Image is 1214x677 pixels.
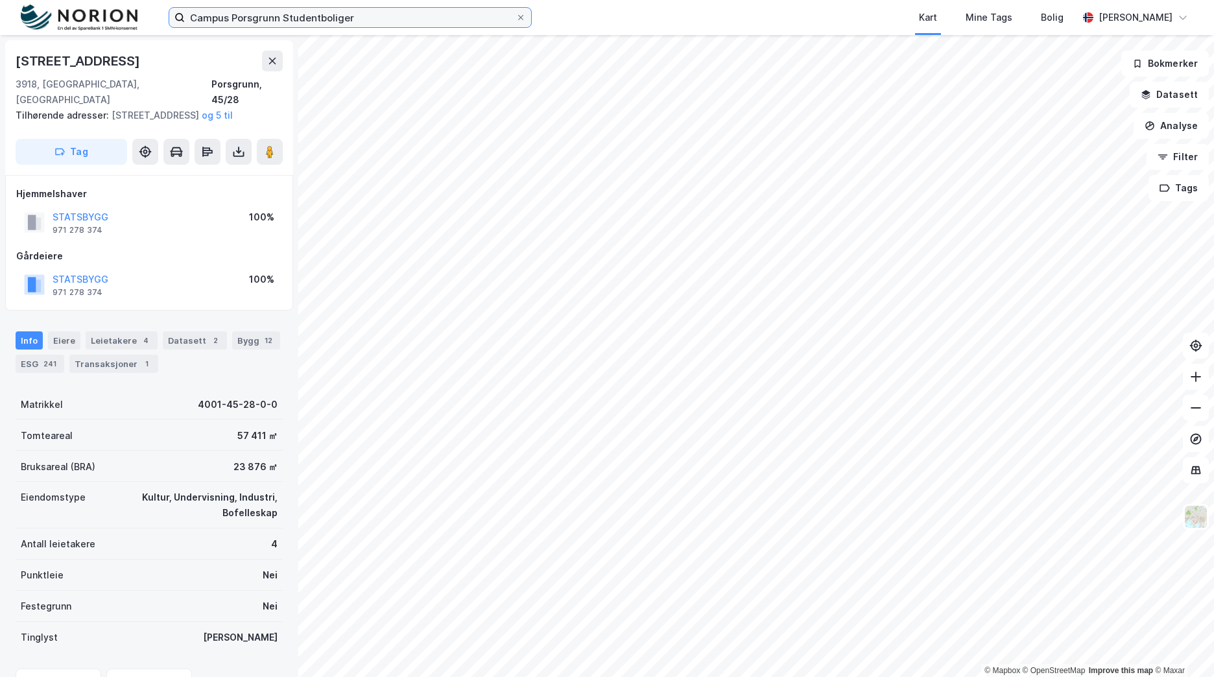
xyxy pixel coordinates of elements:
[1130,82,1209,108] button: Datasett
[21,599,71,614] div: Festegrunn
[163,331,227,350] div: Datasett
[1149,615,1214,677] div: Kontrollprogram for chat
[984,666,1020,675] a: Mapbox
[21,428,73,444] div: Tomteareal
[1147,144,1209,170] button: Filter
[203,630,278,645] div: [PERSON_NAME]
[237,428,278,444] div: 57 411 ㎡
[16,77,211,108] div: 3918, [GEOGRAPHIC_DATA], [GEOGRAPHIC_DATA]
[263,599,278,614] div: Nei
[263,567,278,583] div: Nei
[1134,113,1209,139] button: Analyse
[198,397,278,412] div: 4001-45-28-0-0
[919,10,937,25] div: Kart
[101,490,278,521] div: Kultur, Undervisning, Industri, Bofelleskap
[1023,666,1086,675] a: OpenStreetMap
[21,630,58,645] div: Tinglyst
[271,536,278,552] div: 4
[249,272,274,287] div: 100%
[16,248,282,264] div: Gårdeiere
[21,536,95,552] div: Antall leietakere
[21,459,95,475] div: Bruksareal (BRA)
[1121,51,1209,77] button: Bokmerker
[21,397,63,412] div: Matrikkel
[139,334,152,347] div: 4
[21,567,64,583] div: Punktleie
[16,355,64,373] div: ESG
[16,108,272,123] div: [STREET_ADDRESS]
[16,110,112,121] span: Tilhørende adresser:
[233,459,278,475] div: 23 876 ㎡
[966,10,1012,25] div: Mine Tags
[232,331,280,350] div: Bygg
[1149,615,1214,677] iframe: Chat Widget
[86,331,158,350] div: Leietakere
[1184,505,1208,529] img: Z
[16,139,127,165] button: Tag
[1089,666,1153,675] a: Improve this map
[185,8,516,27] input: Søk på adresse, matrikkel, gårdeiere, leietakere eller personer
[53,225,102,235] div: 971 278 374
[262,334,275,347] div: 12
[69,355,158,373] div: Transaksjoner
[1099,10,1172,25] div: [PERSON_NAME]
[1149,175,1209,201] button: Tags
[140,357,153,370] div: 1
[209,334,222,347] div: 2
[16,331,43,350] div: Info
[21,490,86,505] div: Eiendomstype
[48,331,80,350] div: Eiere
[249,209,274,225] div: 100%
[16,186,282,202] div: Hjemmelshaver
[1041,10,1064,25] div: Bolig
[16,51,143,71] div: [STREET_ADDRESS]
[21,5,137,31] img: norion-logo.80e7a08dc31c2e691866.png
[41,357,59,370] div: 241
[211,77,283,108] div: Porsgrunn, 45/28
[53,287,102,298] div: 971 278 374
